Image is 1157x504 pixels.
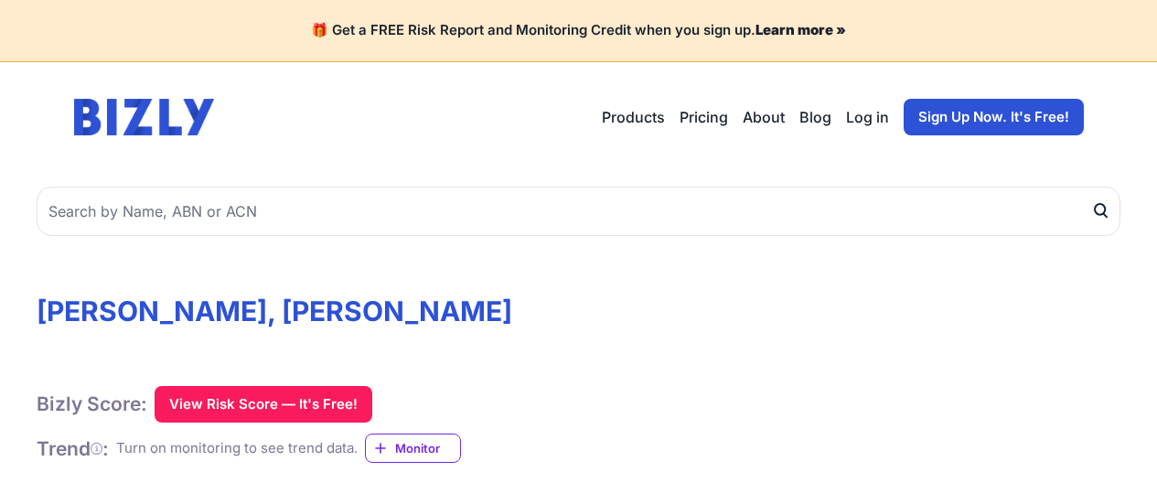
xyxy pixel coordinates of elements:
[37,391,147,416] h1: Bizly Score:
[904,99,1084,135] a: Sign Up Now. It's Free!
[602,106,665,128] button: Products
[755,21,846,38] a: Learn more »
[743,106,785,128] a: About
[365,434,461,463] a: Monitor
[37,187,1120,236] input: Search by Name, ABN or ACN
[37,436,109,461] h1: Trend :
[846,106,889,128] a: Log in
[155,386,372,423] button: View Risk Score — It's Free!
[680,106,728,128] a: Pricing
[22,22,1135,39] h4: 🎁 Get a FREE Risk Report and Monitoring Credit when you sign up.
[395,439,460,457] span: Monitor
[116,438,358,459] div: Turn on monitoring to see trend data.
[37,295,1120,327] h1: [PERSON_NAME], [PERSON_NAME]
[799,106,831,128] a: Blog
